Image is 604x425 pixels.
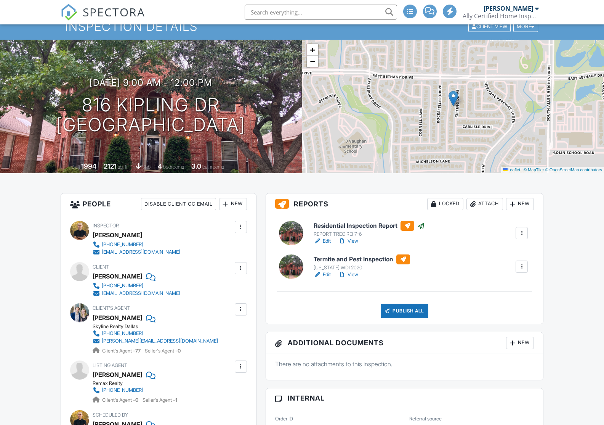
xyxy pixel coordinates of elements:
a: [PHONE_NUMBER] [93,282,180,290]
input: Search everything... [245,5,397,20]
h6: Termite and Pest Inspection [314,254,410,264]
div: New [506,337,534,349]
span: Seller's Agent - [143,397,177,403]
span: Seller's Agent - [145,348,181,354]
a: SPECTORA [61,10,145,26]
span: − [310,56,315,66]
h6: Residential Inspection Report [314,221,425,231]
p: There are no attachments to this inspection. [275,360,534,368]
div: 2121 [104,162,117,170]
div: Remax Realty [93,380,177,386]
div: [PHONE_NUMBER] [102,387,143,393]
a: [PERSON_NAME] [93,369,142,380]
a: [PHONE_NUMBER] [93,386,171,394]
div: New [219,198,247,210]
a: Zoom in [307,44,318,56]
div: Ally Certified Home Inspector [463,12,539,20]
a: Edit [314,237,331,245]
span: Client's Agent - [102,397,139,403]
span: Inspector [93,223,119,229]
div: 1994 [81,162,96,170]
span: Scheduled By [93,412,128,418]
div: Disable Client CC Email [141,198,216,210]
a: Zoom out [307,56,318,67]
h3: People [61,193,256,215]
div: [PHONE_NUMBER] [102,283,143,289]
a: Edit [314,271,331,279]
div: Attach [466,198,503,210]
a: View [338,271,358,279]
strong: 1 [175,397,177,403]
h3: Reports [266,193,543,215]
span: Client's Agent [93,305,130,311]
div: Client View [468,22,511,32]
div: REPORT TREC REI 7-6 [314,231,425,237]
label: Referral source [409,415,442,422]
a: [PHONE_NUMBER] [93,241,180,248]
a: [PHONE_NUMBER] [93,330,218,337]
div: [EMAIL_ADDRESS][DOMAIN_NAME] [102,249,180,255]
div: New [506,198,534,210]
div: [EMAIL_ADDRESS][DOMAIN_NAME] [102,290,180,296]
div: [PERSON_NAME] [93,270,142,282]
span: bathrooms [202,164,224,170]
div: [PHONE_NUMBER] [102,330,143,336]
div: More [513,22,538,32]
div: Publish All [381,304,428,318]
div: [PERSON_NAME] [93,229,142,241]
a: Residential Inspection Report REPORT TREC REI 7-6 [314,221,425,238]
img: Marker [449,91,458,106]
span: sq. ft. [118,164,128,170]
h1: Inspection Details [65,20,538,33]
div: [PERSON_NAME][EMAIL_ADDRESS][DOMAIN_NAME] [102,338,218,344]
span: + [310,45,315,55]
a: [PERSON_NAME] [93,312,142,324]
a: View [338,237,358,245]
span: Built [72,164,80,170]
a: [EMAIL_ADDRESS][DOMAIN_NAME] [93,248,180,256]
a: [PERSON_NAME][EMAIL_ADDRESS][DOMAIN_NAME] [93,337,218,345]
strong: 77 [135,348,141,354]
strong: 0 [178,348,181,354]
span: | [521,167,522,172]
a: Client View [468,23,513,29]
a: © MapTiler [524,167,544,172]
img: The Best Home Inspection Software - Spectora [61,4,77,21]
div: [US_STATE] WDI 2020 [314,265,410,271]
a: Leaflet [503,167,520,172]
div: [PERSON_NAME] [484,5,533,12]
a: © OpenStreetMap contributors [545,167,602,172]
span: Client [93,264,109,270]
div: 4 [158,162,162,170]
div: Locked [427,198,463,210]
div: [PHONE_NUMBER] [102,241,143,248]
span: slab [142,164,151,170]
strong: 0 [135,397,138,403]
a: [EMAIL_ADDRESS][DOMAIN_NAME] [93,290,180,297]
span: SPECTORA [83,4,145,20]
span: Client's Agent - [102,348,142,354]
h3: Additional Documents [266,332,543,354]
h3: [DATE] 9:00 am - 12:00 pm [90,77,212,88]
h1: 816 Kipling Dr [GEOGRAPHIC_DATA] [56,95,245,135]
span: bedrooms [163,164,184,170]
div: 3.0 [191,162,201,170]
span: Listing Agent [93,362,127,368]
div: Skyline Realty Dallas [93,324,224,330]
h3: Internal [266,388,543,408]
a: Termite and Pest Inspection [US_STATE] WDI 2020 [314,254,410,271]
label: Order ID [275,415,293,422]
